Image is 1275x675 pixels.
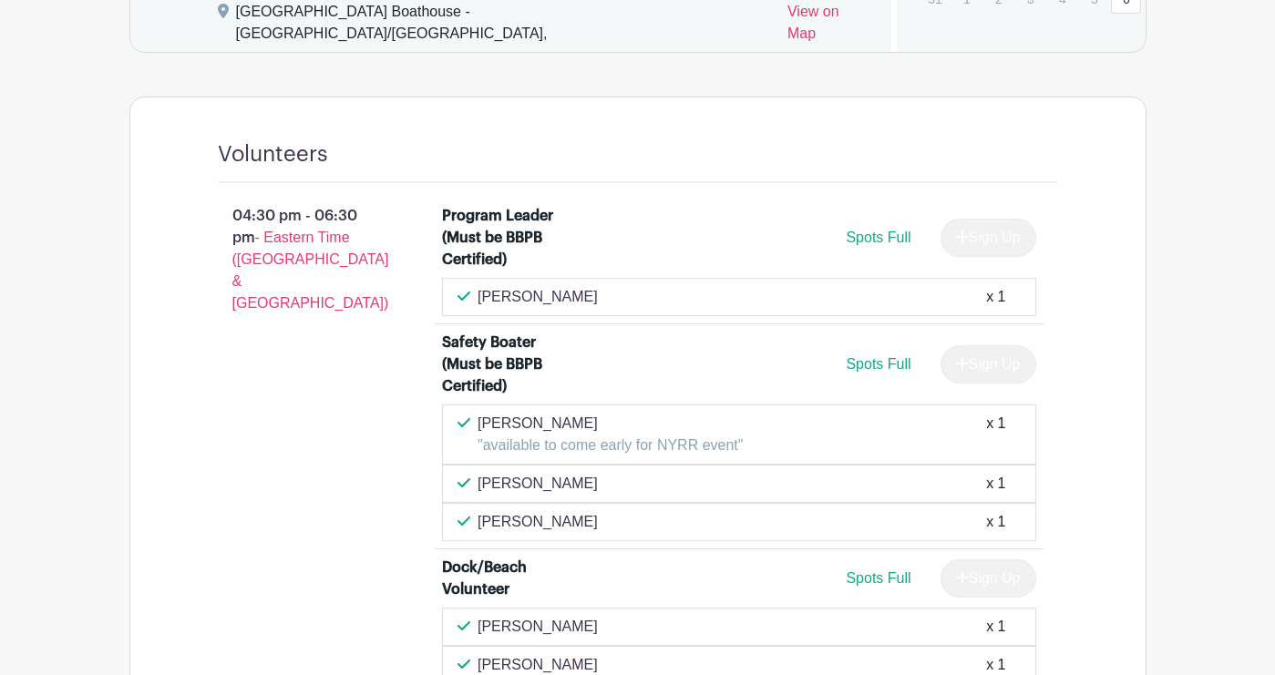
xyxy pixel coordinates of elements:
[478,511,598,533] p: [PERSON_NAME]
[846,230,910,245] span: Spots Full
[478,286,598,308] p: [PERSON_NAME]
[189,198,414,322] p: 04:30 pm - 06:30 pm
[478,616,598,638] p: [PERSON_NAME]
[478,473,598,495] p: [PERSON_NAME]
[218,141,328,168] h4: Volunteers
[236,1,773,52] div: [GEOGRAPHIC_DATA] Boathouse - [GEOGRAPHIC_DATA]/[GEOGRAPHIC_DATA],
[787,1,869,52] a: View on Map
[986,413,1005,456] div: x 1
[986,511,1005,533] div: x 1
[442,557,569,600] div: Dock/Beach Volunteer
[846,356,910,372] span: Spots Full
[478,435,743,456] p: "available to come early for NYRR event"
[442,332,569,397] div: Safety Boater (Must be BBPB Certified)
[442,205,569,271] div: Program Leader (Must be BBPB Certified)
[986,286,1005,308] div: x 1
[846,570,910,586] span: Spots Full
[232,230,389,311] span: - Eastern Time ([GEOGRAPHIC_DATA] & [GEOGRAPHIC_DATA])
[986,473,1005,495] div: x 1
[478,413,743,435] p: [PERSON_NAME]
[986,616,1005,638] div: x 1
